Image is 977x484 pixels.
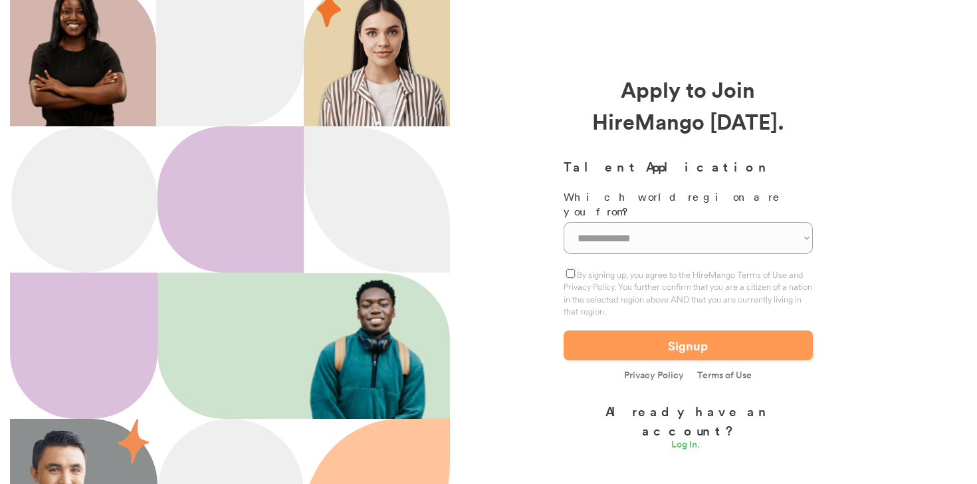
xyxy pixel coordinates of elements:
img: Ellipse%2012 [11,126,158,273]
img: 55 [118,419,149,464]
a: Privacy Policy [624,370,684,382]
h3: Talent Application [564,157,813,176]
div: Which world region are you from? [564,189,813,219]
label: By signing up, you agree to the HireMango Terms of Use and Privacy Policy. You further confirm th... [564,269,812,316]
img: 202x218.png [304,274,439,419]
button: Signup [564,330,813,360]
div: Apply to Join HireMango [DATE]. [564,73,813,137]
div: Already have an account? [564,402,813,439]
a: Terms of Use [697,370,752,380]
a: Log In. [671,439,705,453]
